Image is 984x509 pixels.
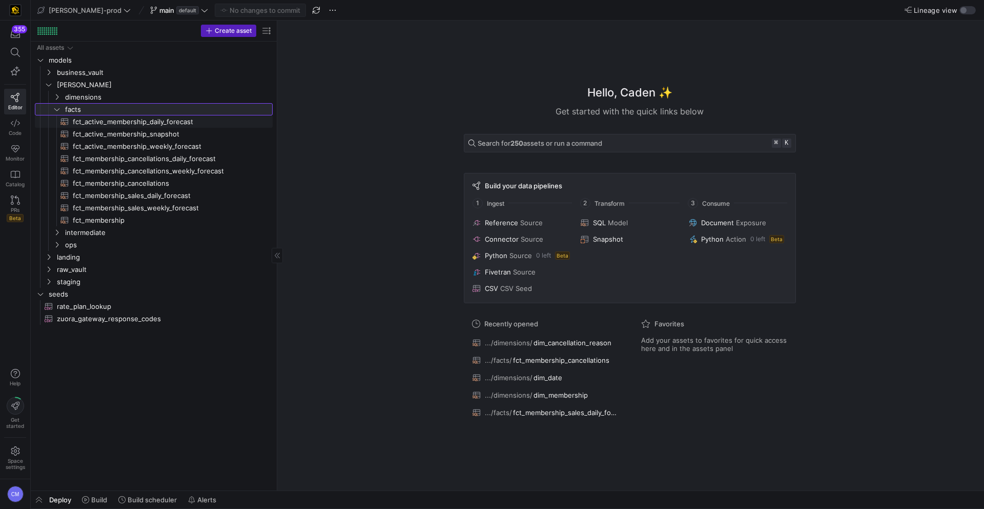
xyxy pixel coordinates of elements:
[35,214,273,226] a: fct_membership​​​​​​​​​​
[91,496,107,504] span: Build
[641,336,788,353] span: Add your assets to favorites for quick access here and in the assets panel
[4,2,26,19] a: https://storage.googleapis.com/y42-prod-data-exchange/images/uAsz27BndGEK0hZWDFeOjoxA7jCwgK9jE472...
[73,190,261,202] span: fct_membership_sales_daily_forecast​​​​​​​​​​
[35,214,273,226] div: Press SPACE to select this row.
[35,4,133,17] button: [PERSON_NAME]-prod
[464,134,796,152] button: Search for250assets or run a command⌘k
[701,235,724,243] span: Python
[687,217,789,229] button: DocumentExposure
[736,219,766,227] span: Exposure
[485,219,518,227] span: Reference
[35,263,273,276] div: Press SPACE to select this row.
[65,227,271,239] span: intermediate
[57,67,271,79] span: business_vault
[73,178,261,189] span: fct_membership_cancellations​​​​​​​​​​
[49,496,71,504] span: Deploy
[701,219,734,227] span: Document
[513,268,536,276] span: Source
[9,380,22,386] span: Help
[534,339,611,347] span: dim_cancellation_reason
[4,442,26,475] a: Spacesettings
[35,202,273,214] a: fct_membership_sales_weekly_forecast​​​​​​​​​​
[176,6,199,14] span: default
[73,153,261,165] span: fct_membership_cancellations_daily_forecast​​​​​​​​​​
[485,268,511,276] span: Fivetran
[726,235,746,243] span: Action
[73,202,261,214] span: fct_membership_sales_weekly_forecast​​​​​​​​​​
[35,91,273,103] div: Press SPACE to select this row.
[12,25,27,33] div: 355
[57,251,271,263] span: landing
[4,25,26,43] button: 355
[159,6,174,14] span: main
[37,44,64,51] div: All assets
[9,130,22,136] span: Code
[35,300,273,312] div: Press SPACE to select this row.
[4,483,26,505] button: CM
[470,354,621,367] button: .../facts/fct_membership_cancellations
[520,219,543,227] span: Source
[35,226,273,239] div: Press SPACE to select this row.
[4,364,26,391] button: Help
[608,219,628,227] span: Model
[579,233,681,245] button: Snapshot
[35,79,273,91] div: Press SPACE to select this row.
[464,105,796,118] div: Get started with the quick links below
[49,54,271,66] span: models
[521,235,543,243] span: Source
[485,235,519,243] span: Connector
[782,139,791,148] kbd: k
[73,165,261,177] span: fct_membership_cancellations_weekly_forecast​​​​​​​​​​
[7,486,24,502] div: CM
[510,139,523,147] strong: 250
[35,165,273,177] a: fct_membership_cancellations_weekly_forecast​​​​​​​​​​
[485,391,532,399] span: .../dimensions/
[6,181,25,187] span: Catalog
[35,312,273,325] a: zuora_gateway_response_codes​​​​​​
[7,214,24,222] span: Beta
[35,115,273,128] div: Press SPACE to select this row.
[197,496,216,504] span: Alerts
[35,66,273,79] div: Press SPACE to select this row.
[485,339,532,347] span: .../dimensions/
[470,233,572,245] button: ConnectorSource
[35,300,273,312] a: rate_plan_lookup​​​​​​
[470,388,621,402] button: .../dimensions/dim_membership
[485,251,507,260] span: Python
[687,233,789,245] button: PythonAction0 leftBeta
[500,284,532,292] span: CSV Seed
[35,152,273,165] a: fct_membership_cancellations_daily_forecast​​​​​​​​​​
[10,5,20,15] img: https://storage.googleapis.com/y42-prod-data-exchange/images/uAsz27BndGEK0hZWDFeOjoxA7jCwgK9jE472...
[35,54,273,66] div: Press SPACE to select this row.
[35,177,273,189] div: Press SPACE to select this row.
[201,25,256,37] button: Create asset
[35,312,273,325] div: Press SPACE to select this row.
[35,165,273,177] div: Press SPACE to select this row.
[35,239,273,251] div: Press SPACE to select this row.
[485,182,562,190] span: Build your data pipelines
[35,128,273,140] div: Press SPACE to select this row.
[484,320,538,328] span: Recently opened
[35,189,273,202] div: Press SPACE to select this row.
[470,249,572,262] button: PythonSource0 leftBeta
[35,115,273,128] a: fct_active_membership_daily_forecast​​​​​​​​​​
[57,313,261,325] span: zuora_gateway_response_codes​​​​​​
[579,217,681,229] button: SQLModel
[11,207,19,213] span: PRs
[6,155,25,162] span: Monitor
[4,393,26,433] button: Getstarted
[478,139,602,147] span: Search for assets or run a command
[654,320,684,328] span: Favorites
[114,491,181,508] button: Build scheduler
[534,391,588,399] span: dim_membership
[509,251,532,260] span: Source
[470,406,621,419] button: .../facts/fct_membership_sales_daily_forecast
[470,282,572,295] button: CSVCSV Seed
[750,236,765,243] span: 0 left
[35,152,273,165] div: Press SPACE to select this row.
[35,202,273,214] div: Press SPACE to select this row.
[555,251,570,260] span: Beta
[914,6,957,14] span: Lineage view
[513,356,609,364] span: fct_membership_cancellations
[57,79,271,91] span: [PERSON_NAME]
